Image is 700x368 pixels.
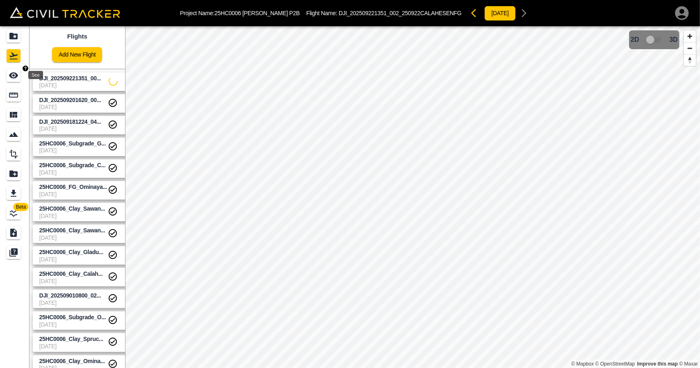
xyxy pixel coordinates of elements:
a: Mapbox [571,361,594,367]
span: 2D [631,36,639,43]
span: DJI_202509221351_002_250922CALAHESENFG [339,10,462,16]
button: Zoom out [684,42,696,54]
button: Zoom in [684,30,696,42]
p: Flight Name: [306,10,462,16]
a: Map feedback [637,361,678,367]
div: See [28,71,43,79]
canvas: Map [125,26,700,368]
img: Civil Tracker [10,7,120,18]
button: [DATE] [484,6,515,21]
span: 3D model not uploaded yet [643,32,666,48]
span: 3D [670,36,678,43]
a: Maxar [679,361,698,367]
p: Project Name: 25HC0006 [PERSON_NAME] P2B [180,10,300,16]
a: OpenStreetMap [595,361,635,367]
button: Reset bearing to north [684,54,696,66]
